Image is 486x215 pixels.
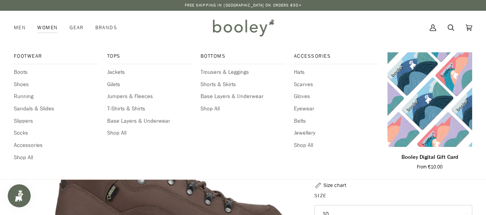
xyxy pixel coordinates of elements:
[107,117,192,125] a: Base Layers & Underwear
[14,153,99,162] a: Shop All
[95,24,117,32] span: Brands
[294,68,379,77] a: Hats
[387,150,472,170] a: Booley Digital Gift Card
[107,80,192,89] a: Gilets
[14,24,26,32] span: Men
[14,92,99,101] a: Running
[201,105,285,113] a: Shop All
[64,11,90,45] a: Gear
[14,11,32,45] a: Men
[185,2,302,8] p: Free Shipping in [GEOGRAPHIC_DATA] on Orders €50+
[14,80,99,89] a: Shoes
[107,129,192,137] a: Shop All
[294,105,379,113] a: Eyewear
[107,52,192,60] span: Tops
[314,192,327,200] span: Size
[201,52,285,60] span: Bottoms
[387,52,472,147] product-grid-item-variant: €10.00
[294,80,379,89] a: Scarves
[89,11,123,45] a: Brands
[14,52,99,60] span: Footwear
[8,184,31,207] iframe: Button to open loyalty program pop-up
[209,17,277,39] img: Booley
[70,24,84,32] span: Gear
[294,92,379,101] a: Gloves
[14,129,99,137] a: Socks
[294,52,379,60] span: Accessories
[401,153,458,162] p: Booley Digital Gift Card
[14,141,99,150] a: Accessories
[201,68,285,77] a: Trousers & Leggings
[14,105,99,113] a: Sandals & Slides
[294,52,379,64] a: Accessories
[294,129,379,137] a: Jewellery
[107,68,192,77] a: Jackets
[32,11,63,45] div: Women Footwear Boots Shoes Running Sandals & Slides Slippers Socks Accessories Shop All Tops Jack...
[201,92,285,101] a: Base Layers & Underwear
[201,52,285,64] a: Bottoms
[14,52,99,64] a: Footwear
[294,117,379,125] a: Belts
[417,163,443,170] span: From €10.00
[14,68,99,77] a: Boots
[32,11,63,45] a: Women
[294,141,379,150] a: Shop All
[107,105,192,113] a: T-Shirts & Shirts
[14,117,99,125] a: Slippers
[107,92,192,101] a: Jumpers & Fleeces
[323,181,346,189] div: Size chart
[107,52,192,64] a: Tops
[387,52,472,170] product-grid-item: Booley Digital Gift Card
[201,80,285,89] a: Shorts & Skirts
[387,52,472,147] a: Booley Digital Gift Card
